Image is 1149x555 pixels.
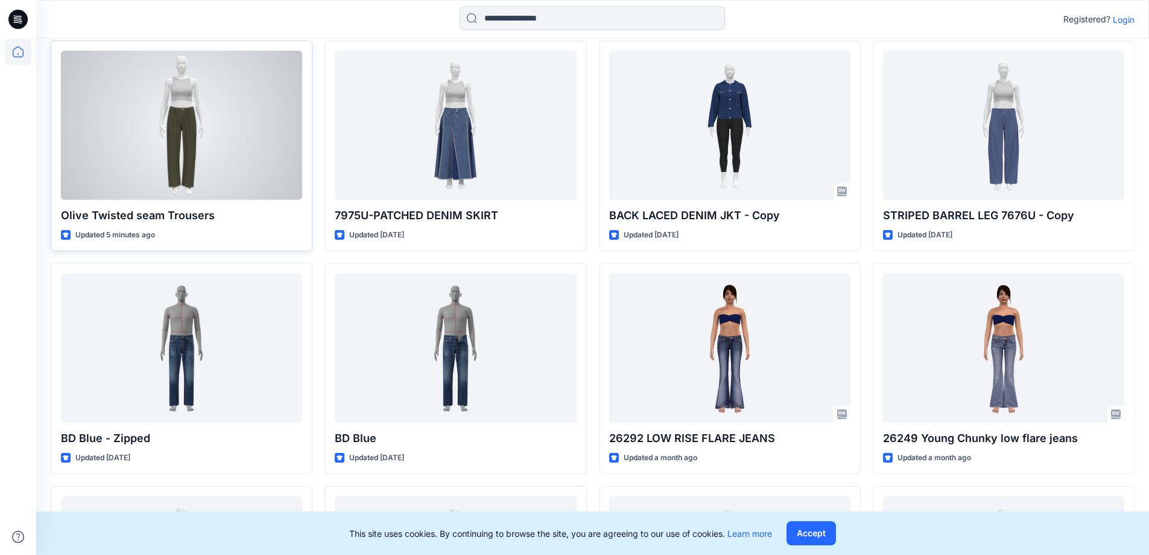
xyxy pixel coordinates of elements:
[335,51,576,200] a: 7975U-PATCHED DENIM SKIRT
[1113,13,1135,26] p: Login
[883,207,1124,224] p: STRIPED BARREL LEG 7676U - Copy
[349,229,404,242] p: Updated [DATE]
[349,527,772,540] p: This site uses cookies. By continuing to browse the site, you are agreeing to our use of cookies.
[61,274,302,423] a: BD Blue - Zipped
[61,207,302,224] p: Olive Twisted seam Trousers
[61,51,302,200] a: Olive Twisted seam Trousers
[624,452,697,464] p: Updated a month ago
[75,229,155,242] p: Updated 5 minutes ago
[897,229,952,242] p: Updated [DATE]
[349,452,404,464] p: Updated [DATE]
[883,430,1124,447] p: 26249 Young Chunky low flare jeans
[335,274,576,423] a: BD Blue
[609,430,850,447] p: 26292 LOW RISE FLARE JEANS
[883,274,1124,423] a: 26249 Young Chunky low flare jeans
[883,51,1124,200] a: STRIPED BARREL LEG 7676U - Copy
[335,430,576,447] p: BD Blue
[609,51,850,200] a: BACK LACED DENIM JKT - Copy
[1063,12,1110,27] p: Registered?
[897,452,971,464] p: Updated a month ago
[727,528,772,539] a: Learn more
[61,430,302,447] p: BD Blue - Zipped
[624,229,679,242] p: Updated [DATE]
[609,274,850,423] a: 26292 LOW RISE FLARE JEANS
[787,521,836,545] button: Accept
[609,207,850,224] p: BACK LACED DENIM JKT - Copy
[335,207,576,224] p: 7975U-PATCHED DENIM SKIRT
[75,452,130,464] p: Updated [DATE]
